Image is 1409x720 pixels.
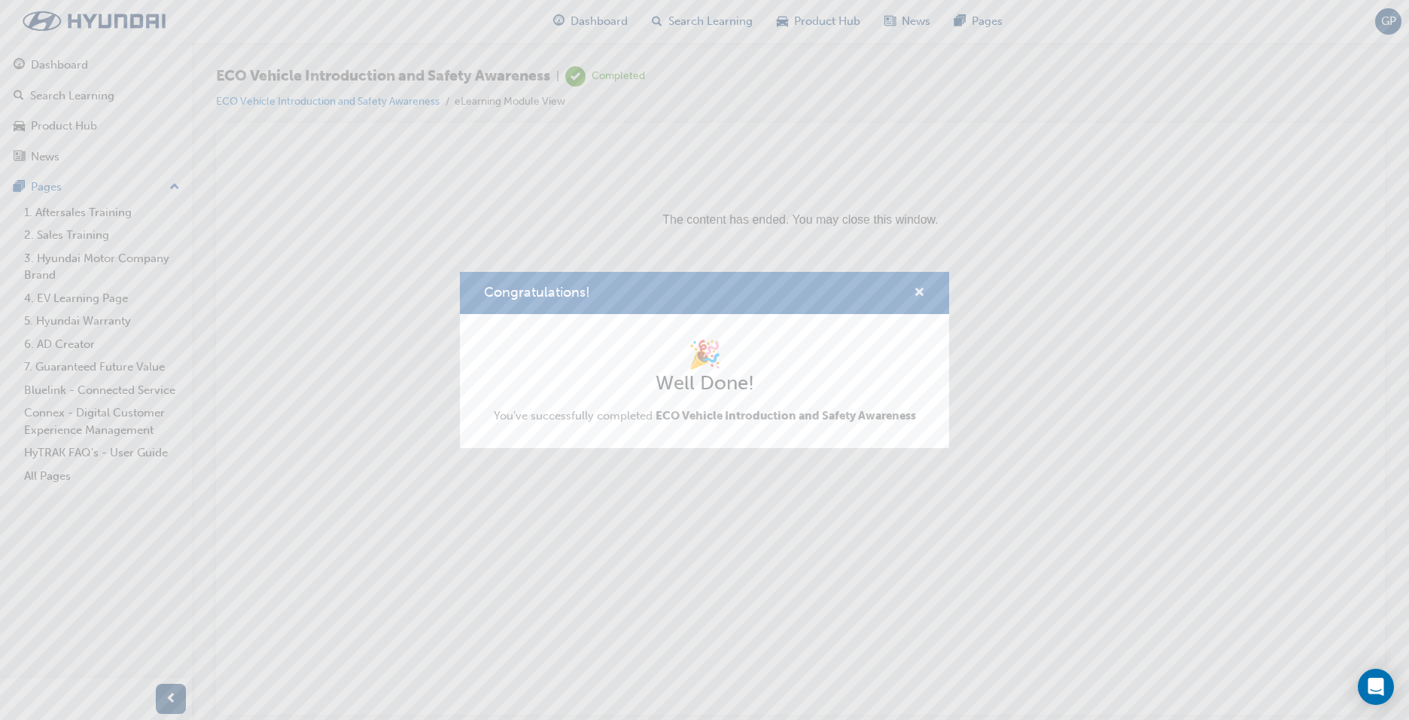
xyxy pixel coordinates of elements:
[914,287,925,301] span: cross-icon
[6,12,1139,80] p: The content has ended. You may close this window.
[494,407,916,425] span: You've successfully completed
[1358,669,1394,705] div: Open Intercom Messenger
[914,284,925,303] button: cross-icon
[460,272,949,448] div: Congratulations!
[484,284,590,301] span: Congratulations!
[494,338,916,371] h1: 🎉
[494,371,916,395] h2: Well Done!
[656,409,916,423] span: ECO Vehicle Introduction and Safety Awareness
